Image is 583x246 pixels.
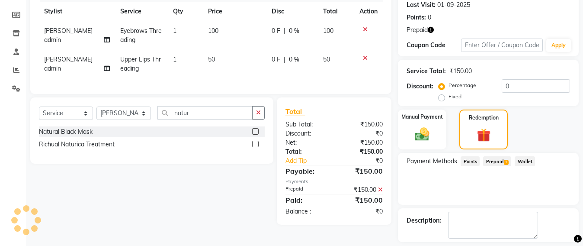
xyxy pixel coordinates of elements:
[272,26,280,36] span: 0 F
[437,0,470,10] div: 01-09-2025
[285,107,305,116] span: Total
[546,39,571,52] button: Apply
[44,55,93,72] span: [PERSON_NAME] admin
[407,157,457,166] span: Payment Methods
[279,120,334,129] div: Sub Total:
[272,55,280,64] span: 0 F
[334,147,390,156] div: ₹150.00
[279,195,334,205] div: Paid:
[285,178,383,185] div: Payments
[173,55,176,63] span: 1
[279,147,334,156] div: Total:
[334,185,390,194] div: ₹150.00
[407,0,436,10] div: Last Visit:
[203,2,266,21] th: Price
[279,207,334,216] div: Balance :
[334,166,390,176] div: ₹150.00
[428,13,431,22] div: 0
[407,41,461,50] div: Coupon Code
[284,26,285,36] span: |
[334,207,390,216] div: ₹0
[115,2,168,21] th: Service
[407,67,446,76] div: Service Total:
[461,39,543,52] input: Enter Offer / Coupon Code
[289,26,299,36] span: 0 %
[279,156,343,165] a: Add Tip
[449,67,472,76] div: ₹150.00
[334,129,390,138] div: ₹0
[461,156,480,166] span: Points
[279,129,334,138] div: Discount:
[279,185,334,194] div: Prepaid
[515,156,535,166] span: Wallet
[504,160,509,165] span: 1
[334,120,390,129] div: ₹150.00
[39,140,115,149] div: Richual Naturica Treatment
[173,27,176,35] span: 1
[469,114,499,122] label: Redemption
[284,55,285,64] span: |
[289,55,299,64] span: 0 %
[334,195,390,205] div: ₹150.00
[401,113,443,121] label: Manual Payment
[343,156,389,165] div: ₹0
[407,26,428,35] span: Prepaid
[39,127,93,136] div: Natural Black Mask
[168,2,203,21] th: Qty
[448,93,461,100] label: Fixed
[208,55,215,63] span: 50
[279,166,334,176] div: Payable:
[407,13,426,22] div: Points:
[120,27,162,44] span: Eyebrows Threading
[448,81,476,89] label: Percentage
[407,216,441,225] div: Description:
[354,2,383,21] th: Action
[120,55,161,72] span: Upper Lips Threading
[266,2,317,21] th: Disc
[208,27,218,35] span: 100
[39,2,115,21] th: Stylist
[323,27,333,35] span: 100
[334,138,390,147] div: ₹150.00
[44,27,93,44] span: [PERSON_NAME] admin
[410,126,434,142] img: _cash.svg
[407,82,433,91] div: Discount:
[318,2,355,21] th: Total
[483,156,511,166] span: Prepaid
[279,138,334,147] div: Net:
[323,55,330,63] span: 50
[473,127,495,144] img: _gift.svg
[157,106,253,120] input: Search or Scan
